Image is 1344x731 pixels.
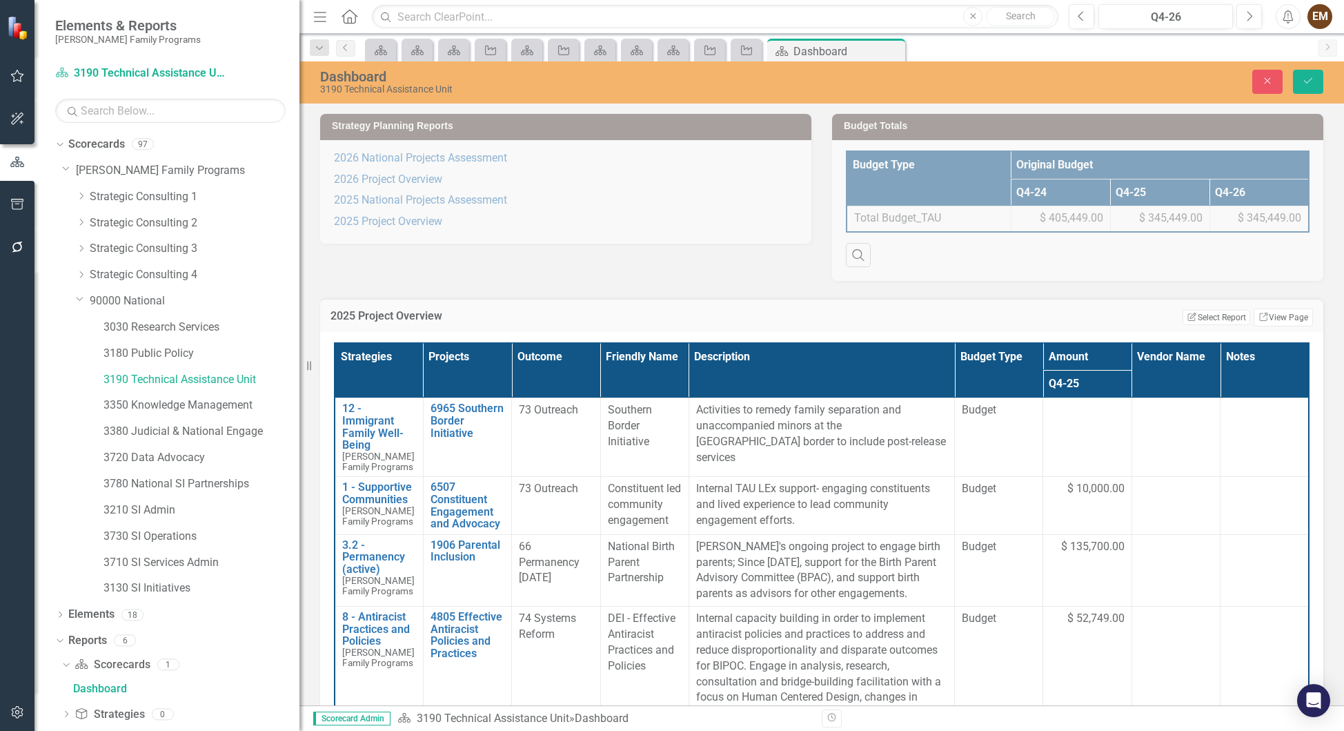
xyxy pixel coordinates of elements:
a: 3210 SI Admin [103,503,299,518]
span: Elements & Reports [55,17,201,34]
span: Search [1006,10,1036,21]
a: Strategies [75,707,144,723]
td: Double-Click to Edit [955,477,1043,534]
a: View Page [1254,309,1313,326]
td: Double-Click to Edit [1221,534,1309,606]
a: 3130 SI Initiatives [103,581,299,596]
span: 74 Systems Reform [519,612,576,641]
a: Strategic Consulting 3 [90,241,299,257]
td: Double-Click to Edit [689,398,954,477]
div: » [397,711,811,727]
a: 3190 Technical Assistance Unit [103,372,299,388]
a: 3180 Public Policy [103,346,299,362]
input: Search ClearPoint... [372,5,1058,29]
a: 3780 National SI Partnerships [103,476,299,492]
a: 3730 SI Operations [103,529,299,545]
a: 1 - Supportive Communities [342,481,416,505]
span: 73 Outreach [519,482,578,495]
h3: 2025 Project Overview [330,310,784,322]
div: 18 [121,609,144,621]
span: Budget [962,402,1036,418]
span: [PERSON_NAME] Family Programs [342,505,415,527]
td: Double-Click to Edit Right Click for Context Menu [423,477,511,534]
td: Double-Click to Edit Right Click for Context Menu [335,534,423,606]
div: Dashboard [320,69,881,84]
a: 6965 Southern Border Initiative [431,402,504,439]
td: Double-Click to Edit [955,534,1043,606]
div: Dashboard [793,43,902,60]
a: 3720 Data Advocacy [103,450,299,466]
a: 12 - Immigrant Family Well-Being [342,402,416,451]
span: $ 10,000.00 [1067,481,1125,497]
td: Double-Click to Edit Right Click for Context Menu [335,398,423,477]
div: 97 [132,139,154,150]
a: 6507 Constituent Engagement and Advocacy [431,481,504,529]
p: [PERSON_NAME]'s ongoing project to engage birth parents; Since [DATE], support for the Birth Pare... [696,539,947,602]
a: Strategic Consulting 2 [90,215,299,231]
a: [PERSON_NAME] Family Programs [76,163,299,179]
input: Search Below... [55,99,286,123]
a: 1906 Parental Inclusion [431,539,504,563]
span: Scorecard Admin [313,712,391,725]
td: Double-Click to Edit [512,534,600,606]
span: $ 52,749.00 [1067,611,1125,627]
span: [PERSON_NAME] Family Programs [342,575,415,596]
a: Strategic Consulting 1 [90,189,299,205]
td: Double-Click to Edit [1131,477,1220,534]
span: 73 Outreach [519,403,578,416]
a: 8 - Antiracist Practices and Policies [342,611,416,647]
button: Select Report [1183,310,1249,325]
p: Activities to remedy family separation and unaccompanied minors at the [GEOGRAPHIC_DATA] border t... [696,402,947,465]
button: EM [1307,4,1332,29]
a: Dashboard [70,678,299,700]
td: Double-Click to Edit [689,534,954,606]
span: Budget [962,539,1036,555]
a: 3350 Knowledge Management [103,398,299,413]
td: Double-Click to Edit [1043,534,1131,606]
div: 3190 Technical Assistance Unit [320,84,881,95]
span: [PERSON_NAME] Family Programs [342,647,415,668]
div: 0 [152,708,174,720]
td: Double-Click to Edit [1043,398,1131,477]
td: Double-Click to Edit [600,398,689,477]
a: Strategic Consulting 4 [90,267,299,283]
a: 90000 National [90,293,299,309]
div: Q4-26 [1103,9,1228,26]
span: 66 Permanency [DATE] [519,540,580,585]
span: Budget [962,481,1036,497]
a: Scorecards [68,137,125,153]
div: 6 [114,635,136,647]
span: Constituent led community engagement [608,482,681,527]
a: 4805 Effective Antiracist Policies and Practices [431,611,504,659]
p: Internal TAU LEx support- engaging constituents and lived experience to lead community engagement... [696,481,947,529]
td: Double-Click to Edit [1221,477,1309,534]
td: Double-Click to Edit [512,398,600,477]
span: Southern Border Initiative [608,403,652,448]
a: Scorecards [75,657,150,673]
span: [PERSON_NAME] Family Programs [342,451,415,472]
div: 1 [157,659,179,671]
div: Dashboard [73,683,299,695]
button: Q4-26 [1098,4,1233,29]
button: Search [986,7,1055,26]
a: 3710 SI Services Admin [103,555,299,571]
td: Double-Click to Edit [955,398,1043,477]
td: Double-Click to Edit Right Click for Context Menu [335,477,423,534]
a: 3.2 - Permanency (active) [342,539,416,576]
td: Double-Click to Edit Right Click for Context Menu [423,534,511,606]
span: National Birth Parent Partnership [608,540,675,585]
td: Double-Click to Edit [600,534,689,606]
a: 3380 Judicial & National Engage [103,424,299,440]
img: ClearPoint Strategy [7,16,31,40]
a: 3190 Technical Assistance Unit [55,66,228,81]
a: Elements [68,607,115,623]
td: Double-Click to Edit [512,477,600,534]
a: Reports [68,633,107,649]
a: 3030 Research Services [103,320,299,335]
div: Dashboard [575,712,629,725]
td: Double-Click to Edit [1131,534,1220,606]
span: $ 135,700.00 [1061,539,1125,555]
td: Double-Click to Edit [600,477,689,534]
td: Double-Click to Edit [689,477,954,534]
